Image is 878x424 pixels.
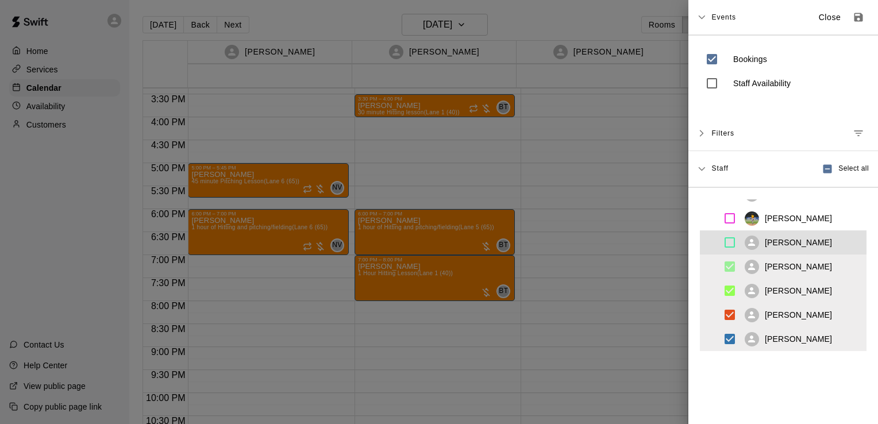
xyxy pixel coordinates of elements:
p: Bookings [733,53,767,65]
button: Save as default view [848,7,869,28]
span: Staff [711,163,728,172]
button: Manage filters [848,123,869,144]
p: [PERSON_NAME] [765,285,832,296]
img: 050f93bb-2e09-4afd-9d1d-ab91bc76ade5%2F969dcfea-49ff-4237-a904-71a4ea94956e_image-1754328197812 [745,211,759,226]
p: Staff Availability [733,78,791,89]
p: [PERSON_NAME] [765,261,832,272]
p: [PERSON_NAME] [765,213,832,224]
p: [PERSON_NAME] [765,333,832,345]
span: Filters [711,123,734,144]
ul: swift facility view [700,199,867,351]
span: Select all [838,163,869,175]
div: StaffSelect all [688,151,878,187]
span: Events [711,7,736,28]
p: [PERSON_NAME] [765,237,832,248]
button: Close sidebar [811,8,848,27]
p: Close [819,11,841,24]
div: FiltersManage filters [688,116,878,151]
p: [PERSON_NAME] [765,309,832,321]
